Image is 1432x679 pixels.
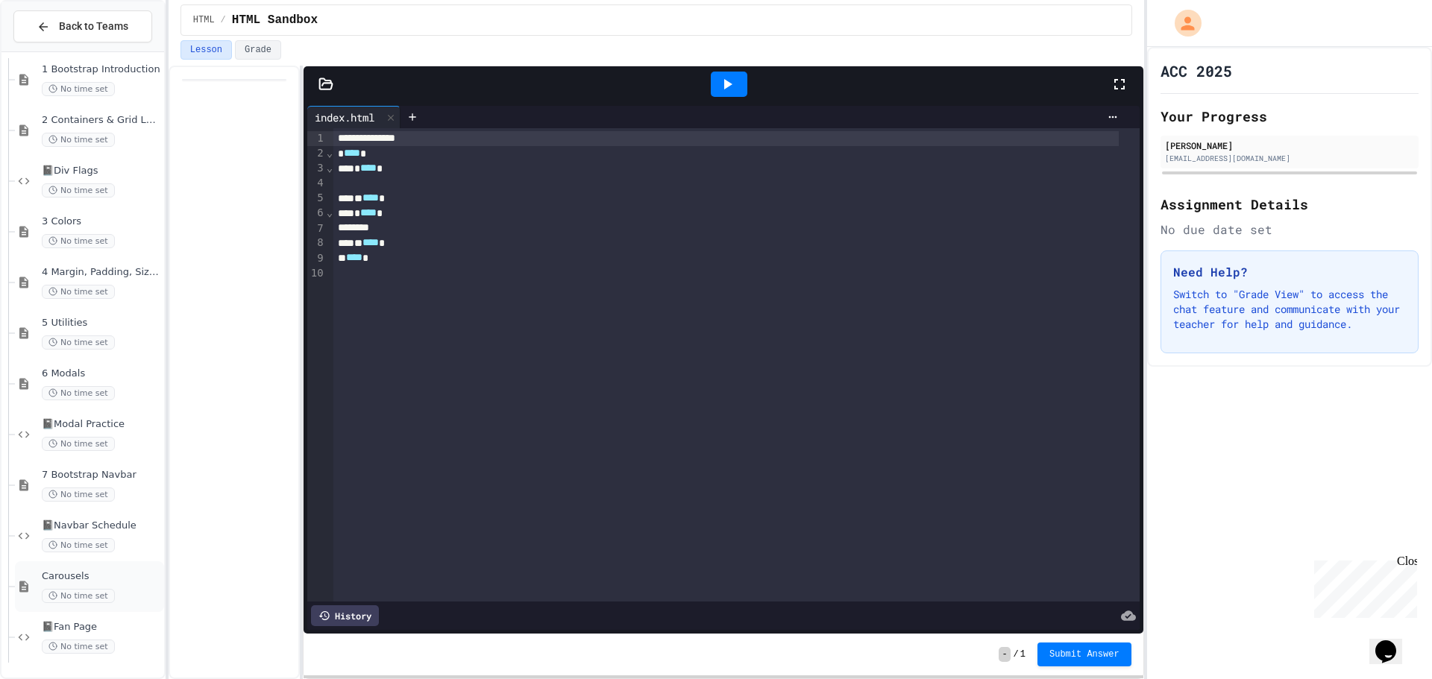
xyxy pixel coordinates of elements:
div: No due date set [1161,221,1419,239]
span: Carousels [42,570,161,583]
span: Fold line [326,206,333,218]
button: Submit Answer [1037,642,1131,666]
div: 2 [307,146,326,161]
div: My Account [1159,6,1205,40]
span: 2 Containers & Grid Layout [42,114,161,127]
div: 3 [307,161,326,176]
span: 1 Bootstrap Introduction [42,63,161,76]
span: 5 Utilities [42,317,161,329]
button: Grade [235,40,281,60]
h1: ACC 2025 [1161,60,1232,81]
span: Back to Teams [59,19,128,34]
h2: Assignment Details [1161,194,1419,215]
div: 9 [307,251,326,266]
span: No time set [42,538,115,552]
div: 8 [307,236,326,250]
span: No time set [42,386,115,400]
span: No time set [42,183,115,198]
span: No time set [42,234,115,248]
span: No time set [42,639,115,654]
span: / [221,14,226,26]
span: No time set [42,133,115,147]
div: [EMAIL_ADDRESS][DOMAIN_NAME] [1165,153,1414,164]
div: 1 [307,131,326,146]
span: / [1014,648,1019,660]
span: 📓Div Flags [42,165,161,177]
iframe: chat widget [1308,555,1417,618]
div: 5 [307,191,326,206]
span: No time set [42,437,115,451]
span: 3 Colors [42,215,161,228]
button: Back to Teams [13,10,152,42]
div: 6 [307,206,326,221]
div: History [311,605,379,626]
span: 📓Navbar Schedule [42,519,161,532]
h2: Your Progress [1161,106,1419,127]
div: 4 [307,176,326,191]
span: No time set [42,285,115,299]
span: No time set [42,589,115,603]
div: index.html [307,106,401,128]
span: Submit Answer [1049,648,1119,660]
span: - [999,647,1010,662]
span: 📓Fan Page [42,621,161,634]
div: 10 [307,266,326,281]
span: 7 Bootstrap Navbar [42,469,161,481]
span: No time set [42,82,115,96]
p: Switch to "Grade View" to access the chat feature and communicate with your teacher for help and ... [1173,287,1406,332]
h3: Need Help? [1173,263,1406,281]
div: index.html [307,110,382,125]
span: No time set [42,335,115,350]
button: Lesson [180,40,232,60]
span: 6 Modals [42,367,161,380]
span: 📓Modal Practice [42,418,161,431]
div: [PERSON_NAME] [1165,139,1414,152]
span: 1 [1020,648,1026,660]
span: No time set [42,487,115,502]
span: 4 Margin, Padding, Sizing [42,266,161,279]
iframe: chat widget [1369,619,1417,664]
span: HTML Sandbox [232,11,318,29]
div: Chat with us now!Close [6,6,103,95]
div: 7 [307,221,326,236]
span: Fold line [326,147,333,159]
span: Fold line [326,162,333,174]
span: HTML [193,14,215,26]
